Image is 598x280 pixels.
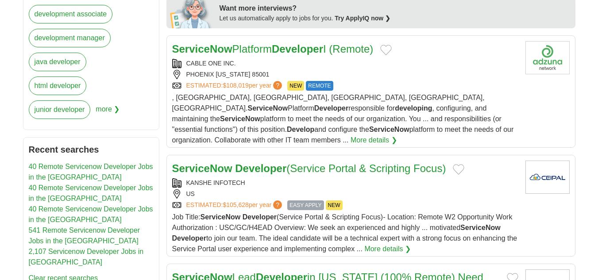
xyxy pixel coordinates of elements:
a: More details ❯ [364,244,411,254]
a: java developer [29,53,86,71]
a: ESTIMATED:$108,019per year? [186,81,284,91]
span: $108,019 [223,82,248,89]
span: NEW [326,200,343,210]
span: EASY APPLY [287,200,324,210]
strong: ServiceNow [460,224,501,231]
a: Try ApplyIQ now ❯ [335,15,390,22]
strong: ServiceNow [172,43,232,55]
a: development manager [29,29,111,47]
span: ? [273,81,282,90]
a: html developer [29,77,87,95]
a: junior developer [29,100,91,119]
span: more ❯ [96,100,120,124]
span: REMOTE [306,81,333,91]
span: ? [273,200,282,209]
div: US [172,189,518,199]
span: NEW [287,81,304,91]
strong: ServiceNow [369,126,409,133]
h2: Recent searches [29,143,154,156]
a: ServiceNow Developer(Service Portal & Scripting Focus) [172,162,446,174]
strong: Developer [243,213,277,221]
a: ESTIMATED:$105,628per year? [186,200,284,210]
span: $105,628 [223,201,248,208]
a: More details ❯ [351,135,397,146]
strong: Developer [272,43,323,55]
div: Let us automatically apply to jobs for you. [220,14,570,23]
div: PHOENIX [US_STATE] 85001 [172,70,518,79]
strong: Developer [235,162,286,174]
div: CABLE ONE INC. [172,59,518,68]
strong: Developer [314,104,348,112]
button: Add to favorite jobs [453,164,464,175]
div: Want more interviews? [220,3,570,14]
a: development associate [29,5,113,23]
span: Job Title: (Service Portal & Scripting Focus)- Location: Remote W2 Opportunity Work Authorization... [172,213,517,253]
a: ServiceNowPlatformDeveloperI (Remote) [172,43,374,55]
strong: ServiceNow [172,162,232,174]
a: 541 Remote Servicenow Developer Jobs in the [GEOGRAPHIC_DATA] [29,226,140,245]
span: , [GEOGRAPHIC_DATA], [GEOGRAPHIC_DATA], [GEOGRAPHIC_DATA], [GEOGRAPHIC_DATA], [GEOGRAPHIC_DATA]. ... [172,94,514,144]
strong: ServiceNow [248,104,288,112]
img: Company logo [525,41,570,74]
button: Add to favorite jobs [380,45,392,55]
a: 2,107 Servicenow Developer Jobs in [GEOGRAPHIC_DATA] [29,248,144,266]
div: KANSHE INFOTECH [172,178,518,188]
strong: ServiceNow [201,213,241,221]
img: Company logo [525,161,570,194]
a: 40 Remote Servicenow Developer Jobs in the [GEOGRAPHIC_DATA] [29,163,153,181]
strong: developing [395,104,432,112]
strong: Developer [172,234,206,242]
a: 40 Remote Servicenow Developer Jobs in the [GEOGRAPHIC_DATA] [29,205,153,223]
a: 40 Remote Servicenow Developer Jobs in the [GEOGRAPHIC_DATA] [29,184,153,202]
strong: Develop [287,126,314,133]
strong: ServiceNow [220,115,260,123]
